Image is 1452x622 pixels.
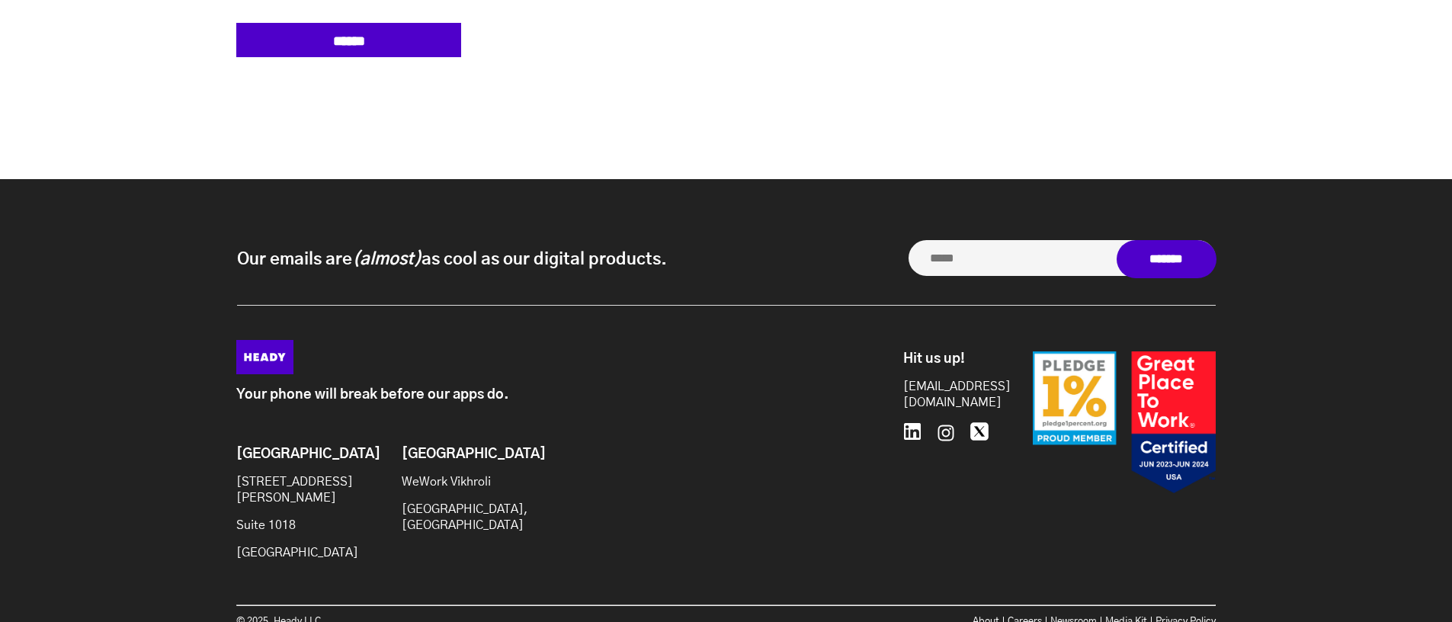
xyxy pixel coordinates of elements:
[402,474,525,490] p: WeWork Vikhroli
[903,351,995,368] h6: Hit us up!
[402,502,525,534] p: [GEOGRAPHIC_DATA], [GEOGRAPHIC_DATA]
[236,340,293,374] img: Heady_Logo_Web-01 (1)
[1033,351,1216,494] img: Badges-24
[236,387,835,403] p: Your phone will break before our apps do.
[236,474,360,506] p: [STREET_ADDRESS][PERSON_NAME]
[236,545,360,561] p: [GEOGRAPHIC_DATA]
[903,379,995,411] a: [EMAIL_ADDRESS][DOMAIN_NAME]
[402,447,525,463] h6: [GEOGRAPHIC_DATA]
[236,447,360,463] h6: [GEOGRAPHIC_DATA]
[236,518,360,534] p: Suite 1018
[352,251,421,268] i: (almost)
[237,248,667,271] p: Our emails are as cool as our digital products.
